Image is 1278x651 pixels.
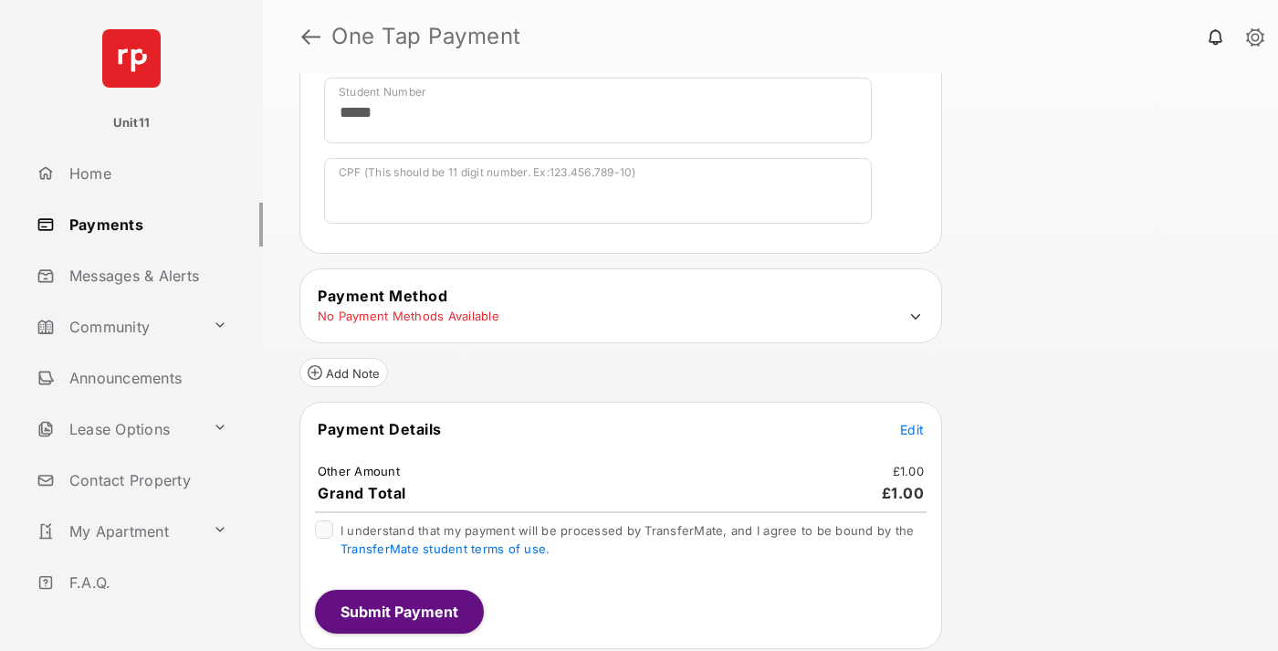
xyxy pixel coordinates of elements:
button: Edit [900,420,924,438]
a: Community [29,305,205,349]
span: Payment Method [318,287,447,305]
a: F.A.Q. [29,561,263,604]
a: Payments [29,203,263,247]
button: Add Note [299,358,388,387]
a: TransferMate student terms of use. [340,541,550,556]
button: Submit Payment [315,590,484,634]
strong: One Tap Payment [331,26,521,47]
a: My Apartment [29,509,205,553]
td: No Payment Methods Available [317,308,500,324]
img: svg+xml;base64,PHN2ZyB4bWxucz0iaHR0cDovL3d3dy53My5vcmcvMjAwMC9zdmciIHdpZHRoPSI2NCIgaGVpZ2h0PSI2NC... [102,29,161,88]
span: Edit [900,422,924,437]
a: Home [29,152,263,195]
span: £1.00 [882,484,925,502]
p: Unit11 [113,114,151,132]
span: Grand Total [318,484,406,502]
span: I understand that my payment will be processed by TransferMate, and I agree to be bound by the [340,523,914,556]
a: Announcements [29,356,263,400]
td: Other Amount [317,463,401,479]
td: £1.00 [892,463,925,479]
span: Payment Details [318,420,442,438]
a: Messages & Alerts [29,254,263,298]
a: Lease Options [29,407,205,451]
a: Contact Property [29,458,263,502]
